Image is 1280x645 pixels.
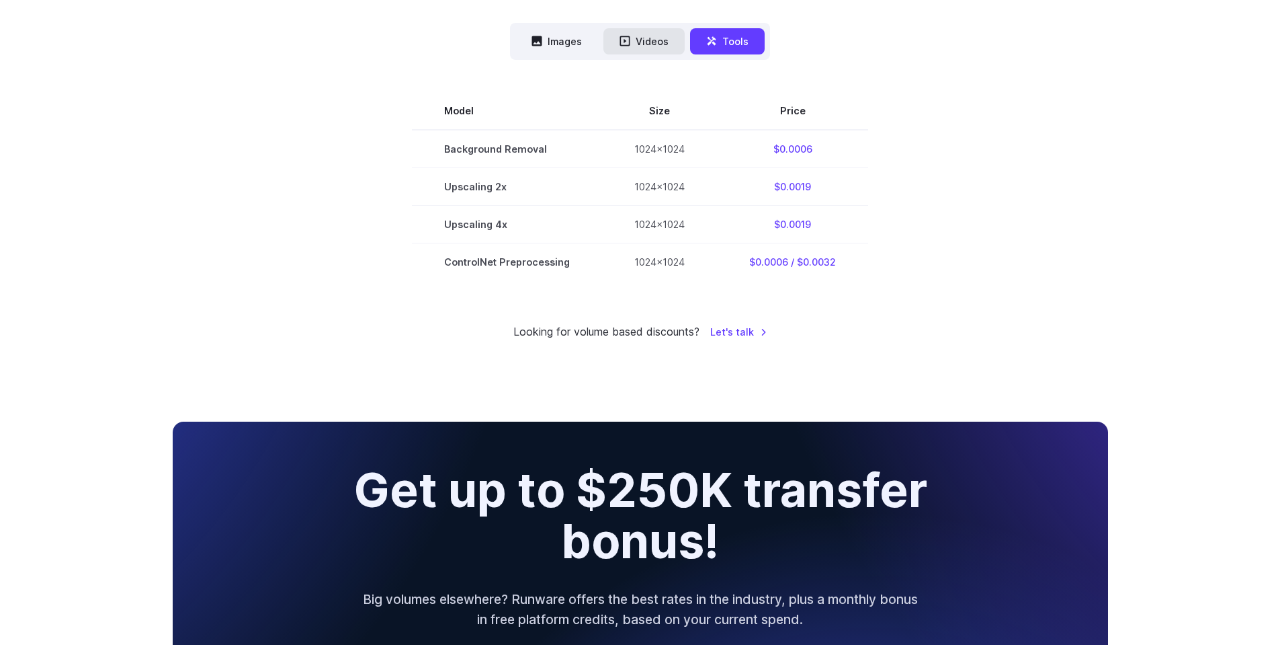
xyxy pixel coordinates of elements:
[602,205,717,243] td: 1024x1024
[602,92,717,130] th: Size
[412,92,602,130] th: Model
[602,243,717,280] td: 1024x1024
[602,130,717,168] td: 1024x1024
[717,205,868,243] td: $0.0019
[710,324,767,340] a: Let's talk
[412,243,602,280] td: ControlNet Preprocessing
[717,243,868,280] td: $0.0006 / $0.0032
[412,167,602,205] td: Upscaling 2x
[690,28,765,54] button: Tools
[717,92,868,130] th: Price
[602,167,717,205] td: 1024x1024
[300,465,980,568] h2: Get up to $250K transfer bonus!
[361,589,920,630] p: Big volumes elsewhere? Runware offers the best rates in the industry, plus a monthly bonus in fre...
[513,324,699,341] small: Looking for volume based discounts?
[412,130,602,168] td: Background Removal
[412,205,602,243] td: Upscaling 4x
[717,167,868,205] td: $0.0019
[515,28,598,54] button: Images
[603,28,685,54] button: Videos
[717,130,868,168] td: $0.0006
